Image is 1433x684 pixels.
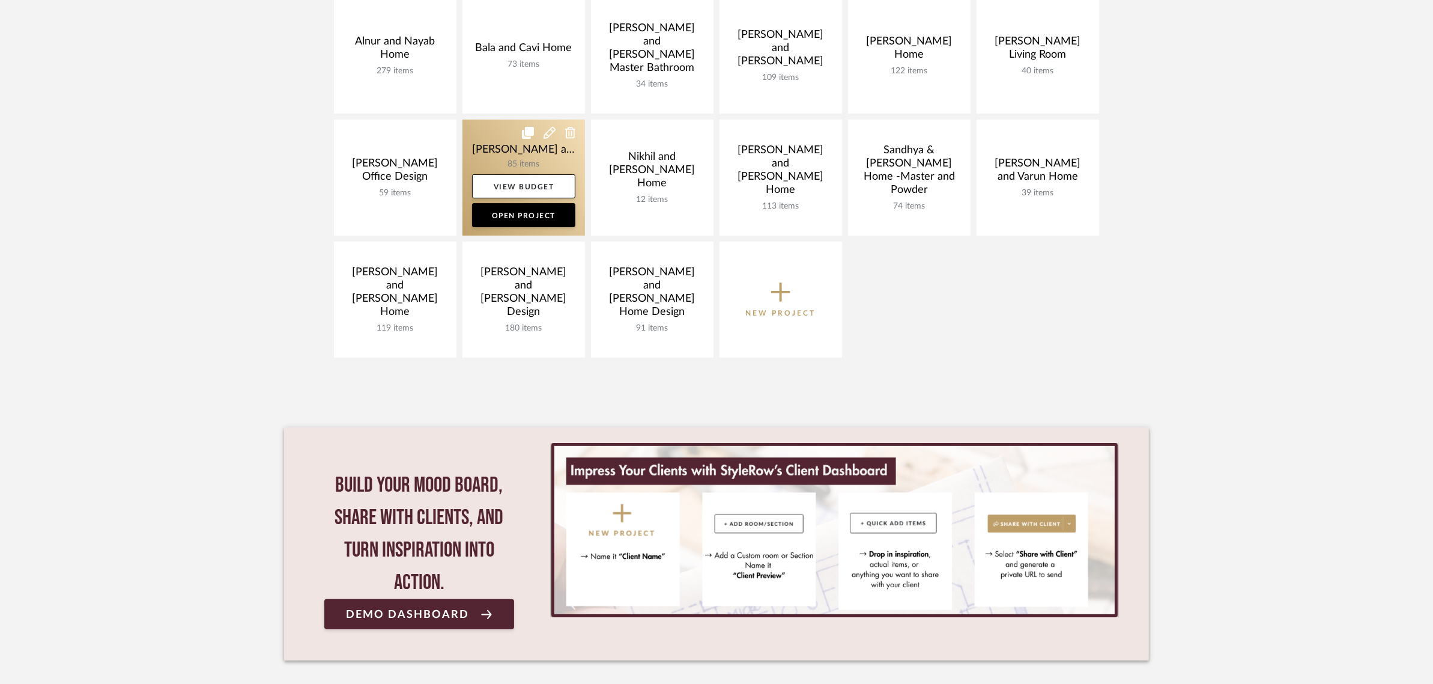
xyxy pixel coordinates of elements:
div: 119 items [344,323,447,334]
div: Nikhil and [PERSON_NAME] Home [601,150,704,195]
div: 180 items [472,323,575,334]
div: [PERSON_NAME] Office Design [344,157,447,188]
span: Demo Dashboard [346,609,469,620]
div: 39 items [986,188,1089,198]
div: Bala and Cavi Home [472,41,575,60]
div: 40 items [986,66,1089,76]
div: [PERSON_NAME] and Varun Home [986,157,1089,188]
div: 109 items [729,73,832,83]
div: [PERSON_NAME] and [PERSON_NAME] Home [344,266,447,323]
a: Open Project [472,203,575,227]
div: 122 items [858,66,961,76]
div: [PERSON_NAME] Living Room [986,35,1089,66]
div: 34 items [601,79,704,90]
div: Build your mood board, share with clients, and turn inspiration into action. [324,469,514,599]
div: 73 items [472,60,575,70]
div: Alnur and Nayab Home [344,35,447,66]
div: 74 items [858,201,961,212]
div: 279 items [344,66,447,76]
div: 12 items [601,195,704,205]
div: [PERSON_NAME] and [PERSON_NAME] [729,28,832,73]
div: [PERSON_NAME] Home [858,35,961,66]
div: [PERSON_NAME] and [PERSON_NAME] Home [729,144,832,201]
div: [PERSON_NAME] and [PERSON_NAME] Home Design [601,266,704,323]
img: StyleRow_Client_Dashboard_Banner__1_.png [554,446,1115,614]
div: 91 items [601,323,704,334]
div: 0 [550,443,1119,617]
div: Sandhya & [PERSON_NAME] Home -Master and Powder [858,144,961,201]
div: 113 items [729,201,832,212]
div: [PERSON_NAME] and [PERSON_NAME] Design [472,266,575,323]
p: New Project [746,307,816,319]
div: [PERSON_NAME] and [PERSON_NAME] Master Bathroom [601,22,704,79]
button: New Project [720,242,842,358]
a: View Budget [472,174,575,198]
div: 59 items [344,188,447,198]
a: Demo Dashboard [324,599,514,629]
